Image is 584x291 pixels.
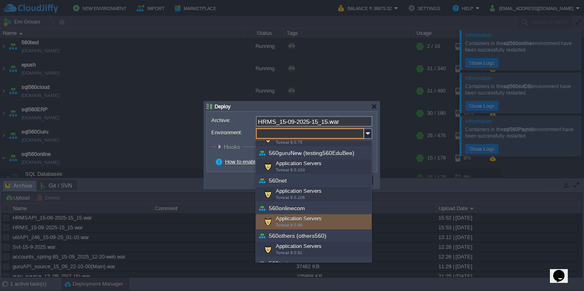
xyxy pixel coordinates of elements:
div: 560guruNew (testing560EduBee) [256,147,371,159]
span: Tomcat 9.0.96 [276,223,303,227]
label: Environment: [211,128,255,137]
span: Tomcat 9.0.104 [276,168,305,172]
div: 560net [256,175,371,187]
span: Deploy [215,103,231,110]
div: Application Servers [256,214,371,230]
iframe: chat widget [550,259,576,283]
span: Tomcat 9.0.106 [276,195,305,200]
a: How to enable zero-downtime deployment [225,159,322,165]
div: Application Servers [256,187,371,202]
span: Tomcat 9.0.75 [276,140,303,144]
div: Application Servers [256,242,371,257]
span: Tomcat 9.0.91 [276,250,303,255]
label: Archive: [211,116,255,125]
div: 560others (others560) [256,230,371,242]
span: Hooks [224,144,242,150]
div: 560test [256,257,371,269]
div: Application Servers [256,159,371,175]
div: 560onlinecom [256,202,371,214]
